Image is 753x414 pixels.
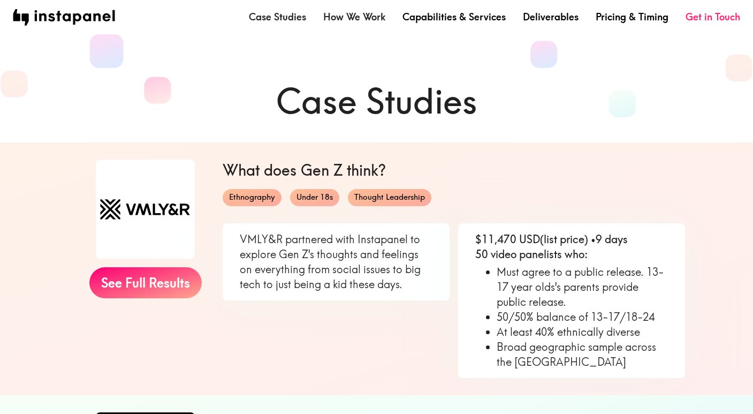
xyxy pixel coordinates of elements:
[497,340,668,370] li: Broad geographic sample across the [GEOGRAPHIC_DATA]
[686,10,740,24] a: Get in Touch
[249,10,306,24] a: Case Studies
[223,192,282,203] span: Ethnography
[96,160,195,259] img: VMLY&R logo
[475,232,668,262] p: $11,470 USD (list price) • 9 days 50 video panelists who:
[497,310,668,325] li: 50/50% balance of 13-17/18-24
[323,10,385,24] a: How We Work
[240,232,432,292] p: VMLY&R partnered with Instapanel to explore Gen Z's thoughts and feelings on everything from soci...
[596,10,668,24] a: Pricing & Timing
[497,265,668,310] li: Must agree to a public release. 13-17 year olds's parents provide public release.
[69,77,685,125] h1: Case Studies
[223,160,685,180] h6: What does Gen Z think?
[348,192,431,203] span: Thought Leadership
[13,9,115,26] img: instapanel
[402,10,506,24] a: Capabilities & Services
[290,192,339,203] span: Under 18s
[89,267,202,298] a: See Full Results
[523,10,579,24] a: Deliverables
[497,325,668,340] li: At least 40% ethnically diverse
